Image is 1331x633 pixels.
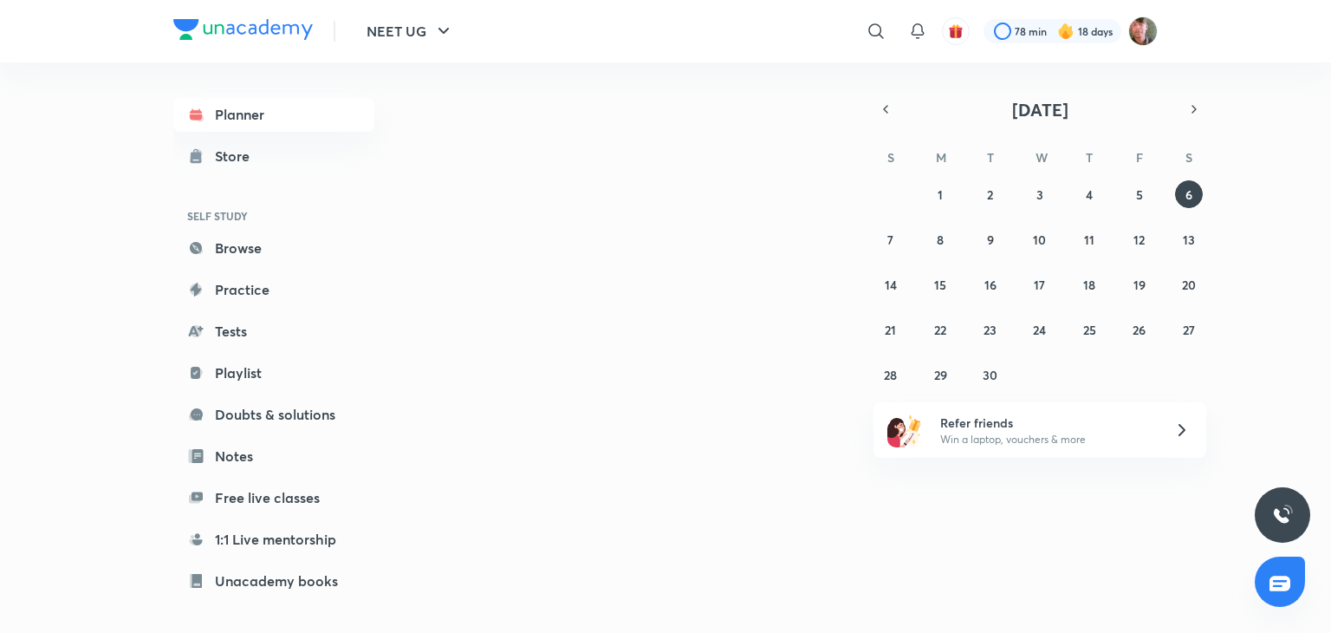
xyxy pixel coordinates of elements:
[937,232,944,248] abbr: September 8, 2025
[1026,271,1054,298] button: September 17, 2025
[1183,232,1195,248] abbr: September 13, 2025
[977,225,1004,253] button: September 9, 2025
[1036,186,1043,203] abbr: September 3, 2025
[984,322,997,338] abbr: September 23, 2025
[877,225,905,253] button: September 7, 2025
[1175,225,1203,253] button: September 13, 2025
[983,367,997,383] abbr: September 30, 2025
[1126,271,1153,298] button: September 19, 2025
[926,180,954,208] button: September 1, 2025
[887,413,922,447] img: referral
[926,316,954,343] button: September 22, 2025
[215,146,260,166] div: Store
[877,361,905,388] button: September 28, 2025
[173,397,374,432] a: Doubts & solutions
[1182,277,1196,293] abbr: September 20, 2025
[173,231,374,265] a: Browse
[1175,180,1203,208] button: September 6, 2025
[977,316,1004,343] button: September 23, 2025
[1083,322,1096,338] abbr: September 25, 2025
[1075,316,1103,343] button: September 25, 2025
[926,271,954,298] button: September 15, 2025
[1057,23,1075,40] img: streak
[926,361,954,388] button: September 29, 2025
[877,316,905,343] button: September 21, 2025
[885,277,897,293] abbr: September 14, 2025
[934,322,946,338] abbr: September 22, 2025
[1126,180,1153,208] button: September 5, 2025
[938,186,943,203] abbr: September 1, 2025
[1033,232,1046,248] abbr: September 10, 2025
[1126,225,1153,253] button: September 12, 2025
[977,180,1004,208] button: September 2, 2025
[173,19,313,40] img: Company Logo
[173,139,374,173] a: Store
[1133,322,1146,338] abbr: September 26, 2025
[173,439,374,473] a: Notes
[1034,277,1045,293] abbr: September 17, 2025
[898,97,1182,121] button: [DATE]
[885,322,896,338] abbr: September 21, 2025
[977,271,1004,298] button: September 16, 2025
[987,186,993,203] abbr: September 2, 2025
[356,14,464,49] button: NEET UG
[173,314,374,349] a: Tests
[1012,98,1068,121] span: [DATE]
[1175,271,1203,298] button: September 20, 2025
[940,414,1153,432] h6: Refer friends
[1272,505,1293,525] img: ttu
[1185,149,1192,166] abbr: Saturday
[887,149,894,166] abbr: Sunday
[1175,316,1203,343] button: September 27, 2025
[1026,316,1054,343] button: September 24, 2025
[1086,149,1093,166] abbr: Thursday
[936,149,946,166] abbr: Monday
[977,361,1004,388] button: September 30, 2025
[1185,186,1192,203] abbr: September 6, 2025
[987,232,994,248] abbr: September 9, 2025
[934,367,947,383] abbr: September 29, 2025
[173,19,313,44] a: Company Logo
[173,97,374,132] a: Planner
[1033,322,1046,338] abbr: September 24, 2025
[1084,232,1094,248] abbr: September 11, 2025
[1036,149,1048,166] abbr: Wednesday
[173,272,374,307] a: Practice
[1026,180,1054,208] button: September 3, 2025
[887,232,893,248] abbr: September 7, 2025
[1136,186,1143,203] abbr: September 5, 2025
[1133,232,1145,248] abbr: September 12, 2025
[173,522,374,557] a: 1:1 Live mentorship
[877,271,905,298] button: September 14, 2025
[987,149,994,166] abbr: Tuesday
[948,23,964,39] img: avatar
[940,432,1153,447] p: Win a laptop, vouchers & more
[1126,316,1153,343] button: September 26, 2025
[173,201,374,231] h6: SELF STUDY
[884,367,897,383] abbr: September 28, 2025
[173,356,374,390] a: Playlist
[1075,180,1103,208] button: September 4, 2025
[173,480,374,515] a: Free live classes
[1183,322,1195,338] abbr: September 27, 2025
[1075,225,1103,253] button: September 11, 2025
[1086,186,1093,203] abbr: September 4, 2025
[1026,225,1054,253] button: September 10, 2025
[934,277,946,293] abbr: September 15, 2025
[1128,16,1158,46] img: Ravii
[173,564,374,598] a: Unacademy books
[1136,149,1143,166] abbr: Friday
[1133,277,1146,293] abbr: September 19, 2025
[1083,277,1095,293] abbr: September 18, 2025
[926,225,954,253] button: September 8, 2025
[984,277,997,293] abbr: September 16, 2025
[942,17,970,45] button: avatar
[1075,271,1103,298] button: September 18, 2025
